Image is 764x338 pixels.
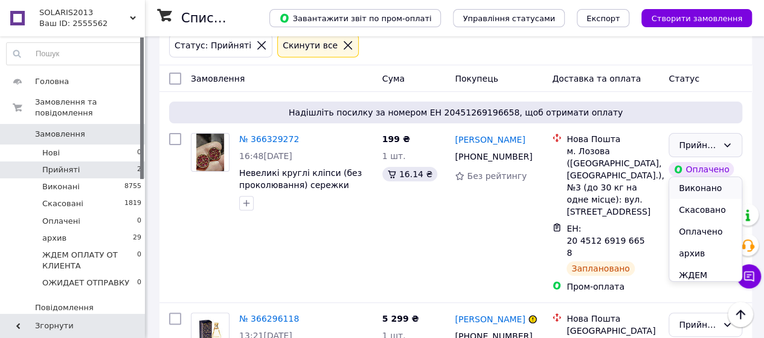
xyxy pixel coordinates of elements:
[279,13,431,24] span: Завантажити звіт по пром-оплаті
[137,250,141,271] span: 0
[191,133,230,172] a: Фото товару
[181,11,304,25] h1: Список замовлень
[651,14,742,23] span: Створити замовлення
[137,148,141,158] span: 0
[669,177,742,199] li: Виконано
[196,134,225,171] img: Фото товару
[641,9,752,27] button: Створити замовлення
[629,13,752,22] a: Створити замовлення
[137,164,141,175] span: 2
[137,216,141,227] span: 0
[269,9,441,27] button: Завантажити звіт по пром-оплаті
[567,133,659,145] div: Нова Пошта
[382,151,406,161] span: 1 шт.
[35,302,94,313] span: Повідомлення
[567,261,635,276] div: Заплановано
[35,129,85,140] span: Замовлення
[7,43,142,65] input: Пошук
[567,313,659,325] div: Нова Пошта
[42,216,80,227] span: Оплачені
[586,14,620,23] span: Експорт
[567,145,659,218] div: м. Лозова ([GEOGRAPHIC_DATA], [GEOGRAPHIC_DATA].), №3 (до 30 кг на одне місце): вул. [STREET_ADDR...
[455,74,498,83] span: Покупець
[669,221,742,242] li: Оплачено
[382,74,405,83] span: Cума
[455,134,525,146] a: [PERSON_NAME]
[280,39,340,52] div: Cкинути все
[567,224,644,258] span: ЕН: 20 4512 6919 6658
[42,278,129,288] span: ОЖИДАЕТ ОТПРАВКУ
[42,148,60,158] span: Нові
[42,250,137,271] span: ЖДЕМ ОПЛАТУ ОТ КЛИЕНТА
[133,233,141,244] span: 29
[239,134,299,144] a: № 366329272
[737,264,761,288] button: Чат з покупцем
[577,9,630,27] button: Експорт
[455,313,525,325] a: [PERSON_NAME]
[552,74,641,83] span: Доставка та оплата
[382,314,419,323] span: 5 299 ₴
[191,74,245,83] span: Замовлення
[679,318,717,331] div: Прийнято
[42,164,80,175] span: Прийняті
[137,278,141,288] span: 0
[174,106,737,119] span: Надішліть посилку за номером ЕН 20451269196658, щоб отримати оплату
[567,281,659,293] div: Пром-оплата
[42,233,66,244] span: архив
[669,199,742,221] li: Скасовано
[679,138,717,152] div: Прийнято
[669,162,734,177] div: Оплачено
[39,18,145,29] div: Ваш ID: 2555562
[467,171,527,181] span: Без рейтингу
[42,181,80,192] span: Виконані
[669,74,699,83] span: Статус
[124,198,141,209] span: 1819
[728,302,753,327] button: Наверх
[382,167,437,181] div: 16.14 ₴
[124,181,141,192] span: 8755
[42,198,83,209] span: Скасовані
[463,14,555,23] span: Управління статусами
[669,264,742,310] li: ЖДЕМ ОПЛАТУ ОТ КЛИЕНТА
[239,151,292,161] span: 16:48[DATE]
[669,242,742,264] li: архив
[453,9,565,27] button: Управління статусами
[39,7,130,18] span: SOLARIS2013
[452,148,533,165] div: [PHONE_NUMBER]
[35,97,145,119] span: Замовлення та повідомлення
[239,168,362,214] a: Невеликі круглі кліпси (без проколювання) сережки метал пр-во [GEOGRAPHIC_DATA]
[382,134,410,144] span: 199 ₴
[172,39,254,52] div: Статус: Прийняті
[239,314,299,323] a: № 366296118
[35,76,69,87] span: Головна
